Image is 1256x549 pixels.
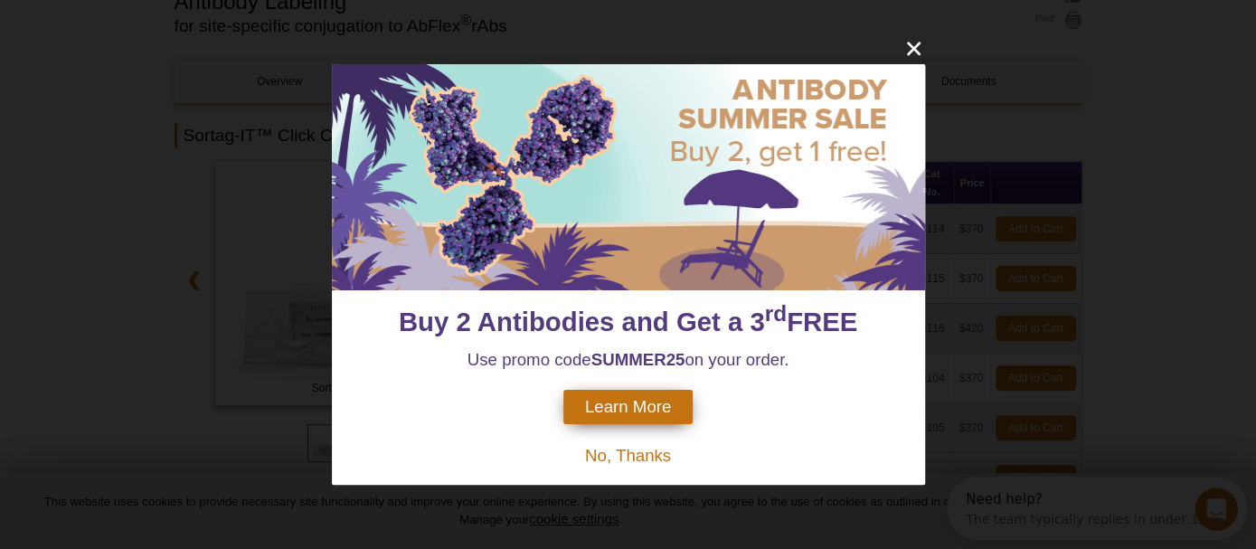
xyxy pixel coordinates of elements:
[19,15,264,30] div: Need help?
[399,307,857,336] span: Buy 2 Antibodies and Get a 3 FREE
[585,397,671,417] span: Learn More
[591,350,685,369] strong: SUMMER25
[19,30,264,49] div: The team typically replies in under 1m
[585,446,671,465] span: No, Thanks
[765,302,787,327] sup: rd
[902,37,925,60] button: close
[467,350,789,369] span: Use promo code on your order.
[7,7,317,57] div: Open Intercom Messenger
